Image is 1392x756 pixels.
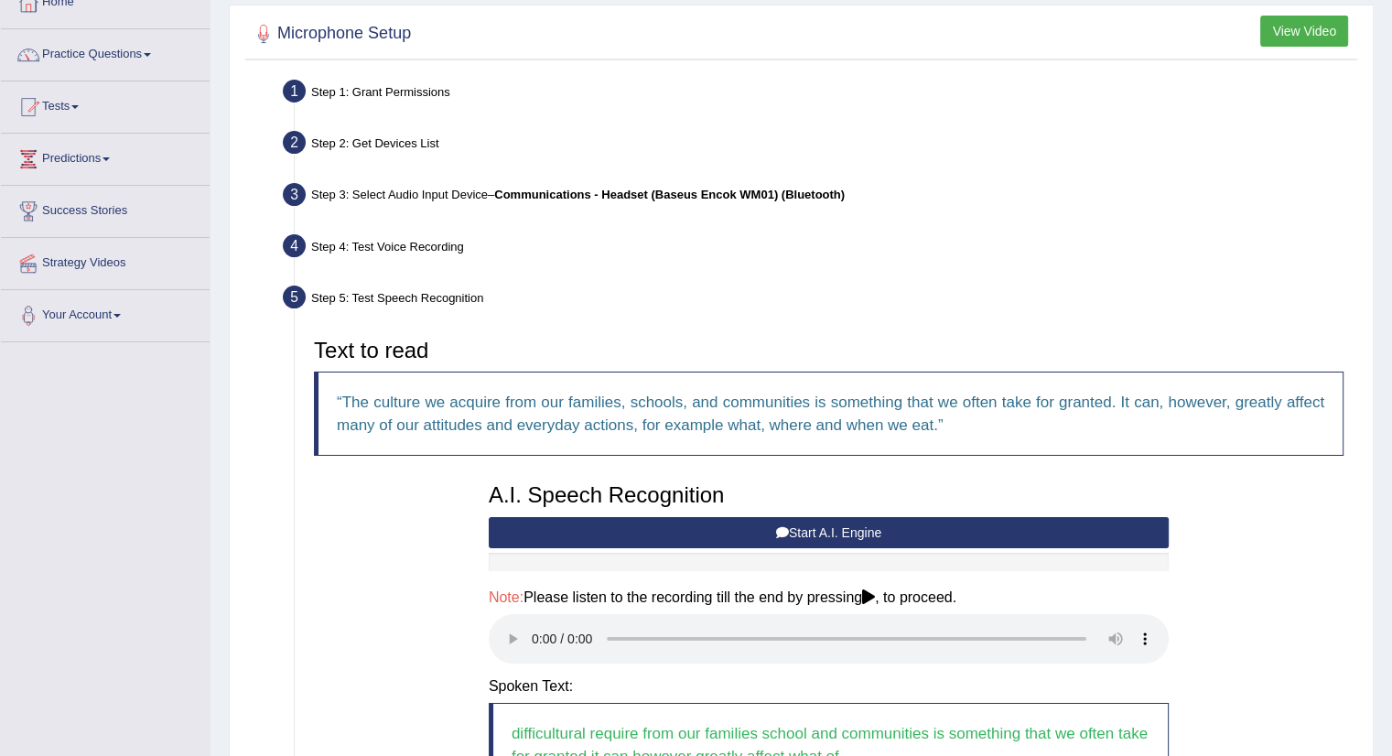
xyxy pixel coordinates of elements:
[1,81,210,127] a: Tests
[489,589,1169,606] h4: Please listen to the recording till the end by pressing , to proceed.
[275,178,1365,218] div: Step 3: Select Audio Input Device
[489,678,1169,695] h4: Spoken Text:
[1260,16,1348,47] button: View Video
[275,229,1365,269] div: Step 4: Test Voice Recording
[1,290,210,336] a: Your Account
[489,483,1169,507] h3: A.I. Speech Recognition
[275,74,1365,114] div: Step 1: Grant Permissions
[494,188,845,201] b: Communications - Headset (Baseus Encok WM01) (Bluetooth)
[489,589,523,605] span: Note:
[275,280,1365,320] div: Step 5: Test Speech Recognition
[489,517,1169,548] button: Start A.I. Engine
[1,134,210,179] a: Predictions
[1,29,210,75] a: Practice Questions
[275,125,1365,166] div: Step 2: Get Devices List
[314,339,1343,362] h3: Text to read
[1,238,210,284] a: Strategy Videos
[1,186,210,232] a: Success Stories
[488,188,845,201] span: –
[250,20,411,48] h2: Microphone Setup
[337,394,1324,434] q: The culture we acquire from our families, schools, and communities is something that we often tak...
